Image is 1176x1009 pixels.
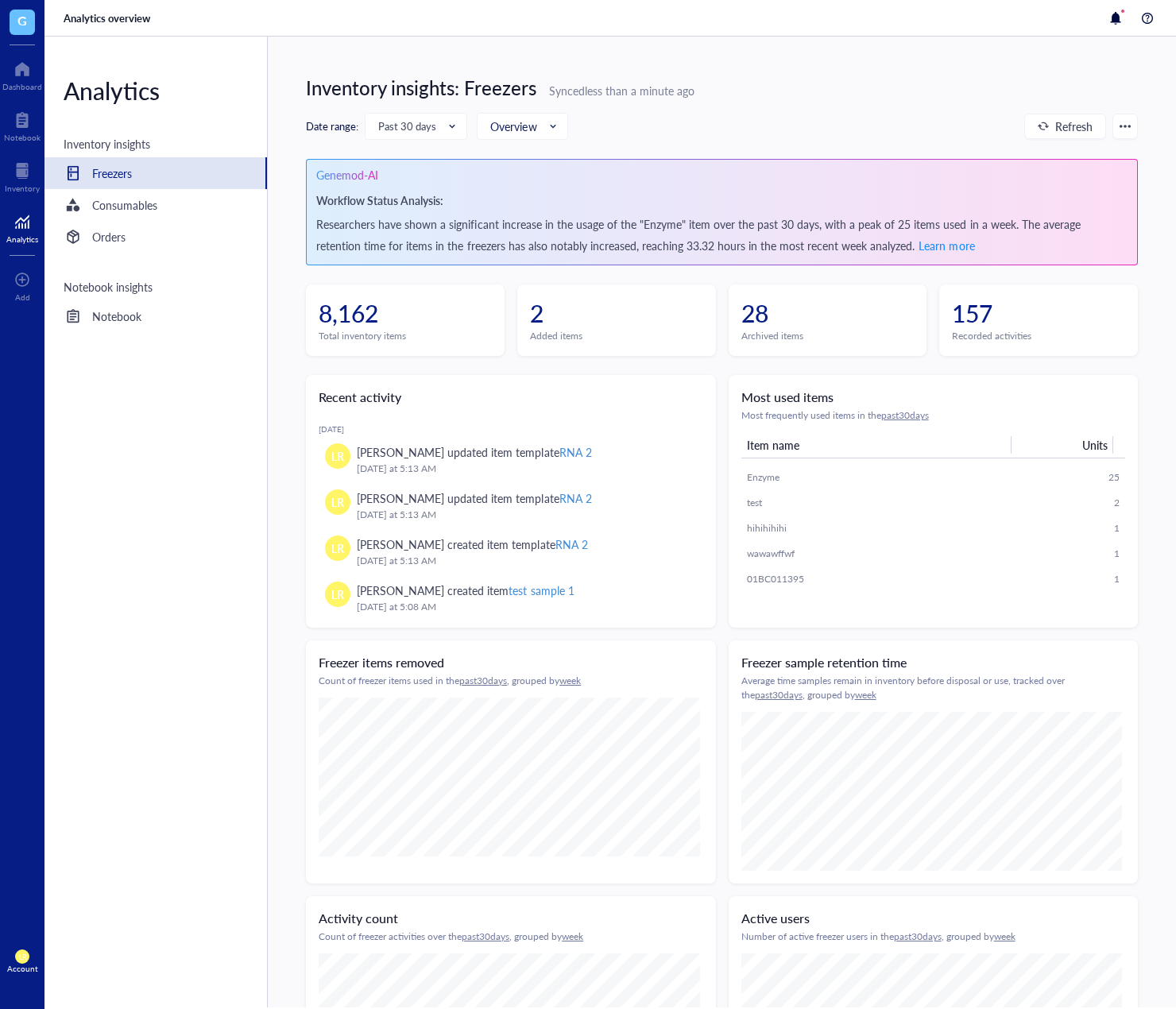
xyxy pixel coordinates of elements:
[747,496,906,510] div: test
[319,424,702,434] div: [DATE]
[44,75,267,106] div: Analytics
[952,329,1125,343] div: Recorded activities
[92,164,132,182] div: Freezers
[530,329,703,343] div: Added items
[559,444,592,460] div: RNA 2
[530,297,703,329] div: 2
[44,278,267,294] div: Notebook insights
[357,489,591,507] div: [PERSON_NAME] updated item template
[15,292,30,302] div: Add
[919,238,974,253] span: Learn more
[855,688,876,702] u: week
[5,158,40,193] a: Inventory
[357,461,690,477] div: [DATE] at 5:13 AM
[319,388,401,407] div: Recent activity
[331,493,344,511] span: LR
[92,196,157,214] div: Consumables
[994,930,1015,943] u: week
[4,133,41,142] div: Notebook
[747,547,906,561] div: wawawffwf
[44,221,267,253] a: Orders
[1026,547,1120,561] div: 1
[357,553,690,569] div: [DATE] at 5:13 AM
[741,432,1012,458] th: Item name
[894,930,942,943] u: past 30 days
[378,119,451,133] span: Past 30 days
[316,191,1128,209] div: Workflow Status Analysis:
[747,521,906,535] div: hihihihihi
[64,11,153,25] a: Analytics overview
[2,56,42,91] a: Dashboard
[1024,114,1106,139] button: Refresh
[319,909,398,928] div: Activity count
[92,228,126,245] div: Orders
[44,135,267,151] div: Inventory insights
[319,437,702,483] a: LR[PERSON_NAME] updated item templateRNA 2[DATE] at 5:13 AM
[319,575,702,621] a: LR[PERSON_NAME] created itemtest sample 1[DATE] at 5:08 AM
[1082,437,1108,453] span: Units
[755,688,803,702] u: past 30 days
[562,930,583,943] u: week
[7,964,38,973] div: Account
[319,483,702,529] a: LR[PERSON_NAME] updated item templateRNA 2[DATE] at 5:13 AM
[741,909,810,928] div: Active users
[44,189,267,221] a: Consumables
[6,234,38,244] div: Analytics
[741,653,907,672] div: Freezer sample retention time
[331,447,344,465] span: LR
[741,408,1125,423] div: Most frequently used items in the
[357,507,690,523] div: [DATE] at 5:13 AM
[357,443,591,461] div: [PERSON_NAME] updated item template
[357,535,587,553] div: [PERSON_NAME] created item template
[44,300,267,332] a: Notebook
[1026,521,1120,535] div: 1
[881,408,929,422] u: past 30 days
[1026,572,1120,586] div: 1
[509,582,574,598] div: test sample 1
[4,107,41,142] a: Notebook
[92,307,141,325] div: Notebook
[747,572,906,586] div: 01BC011395
[747,470,906,485] div: Enzyme
[319,674,702,688] div: Count of freezer items used in the , grouped by
[319,329,492,343] div: Total inventory items
[559,674,581,687] u: week
[357,582,574,599] div: [PERSON_NAME] created item
[306,75,536,100] div: Inventory insights: Freezers
[306,113,470,140] div: Date range:
[559,490,592,506] div: RNA 2
[2,82,42,91] div: Dashboard
[918,233,975,258] button: Learn more
[319,653,444,672] div: Freezer items removed
[319,297,492,329] div: 8,162
[316,215,1128,258] div: Researchers have shown a significant increase in the usage of the "Enzyme" item over the past 30 ...
[549,82,694,99] div: Synced less than a minute ago
[319,930,702,944] div: Count of freezer activities over the , grouped by
[741,388,834,407] div: Most used items
[741,329,915,343] div: Archived items
[741,297,915,329] div: 28
[741,674,1125,702] div: Average time samples remain in inventory before disposal or use, tracked over the , grouped by
[316,166,378,184] div: Genemod-AI
[741,930,1125,944] div: Number of active freezer users in the , grouped by
[331,586,344,603] span: LR
[44,157,267,189] a: Freezers
[1026,470,1120,485] div: 25
[462,930,509,943] u: past 30 days
[319,529,702,575] a: LR[PERSON_NAME] created item templateRNA 2[DATE] at 5:13 AM
[1026,496,1120,510] div: 2
[1055,120,1093,133] span: Refresh
[17,10,27,30] span: G
[459,674,507,687] u: past 30 days
[555,536,588,552] div: RNA 2
[5,184,40,193] div: Inventory
[6,209,38,244] a: Analytics
[952,297,1125,329] div: 157
[18,953,26,961] span: LR
[490,118,536,135] div: Overview
[331,539,344,557] span: LR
